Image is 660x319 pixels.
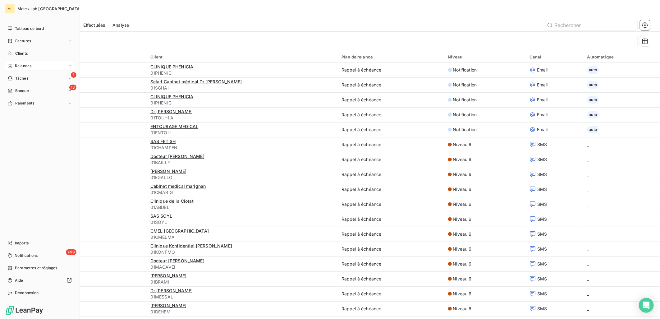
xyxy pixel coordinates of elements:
[150,109,193,114] span: Dr [PERSON_NAME]
[15,265,57,271] span: Paramètres et réglages
[537,127,548,133] span: Email
[537,291,547,297] span: SMS
[338,182,444,197] td: Rappel à échéance
[587,172,589,177] span: _
[587,81,599,89] span: auto
[66,249,76,255] span: +99
[150,213,172,219] span: SAS SOYL
[544,20,638,30] input: Rechercher
[150,228,209,233] span: CMEL [GEOGRAPHIC_DATA]
[537,246,547,252] span: SMS
[537,216,547,222] span: SMS
[15,88,29,94] span: Banque
[150,79,242,84] span: Selarl Cabinet médical Dr [PERSON_NAME]
[537,186,547,192] span: SMS
[587,276,589,281] span: _
[453,156,472,163] span: Niveau 6
[587,261,589,266] span: _
[20,257,147,271] td: [DATE]
[17,6,81,11] span: Matex Lab [GEOGRAPHIC_DATA]
[150,130,334,136] span: 01ENTOU
[448,54,522,59] div: Niveau
[639,298,654,313] div: Open Intercom Messenger
[537,97,548,103] span: Email
[150,309,334,315] span: 01DEHEM
[150,249,334,255] span: 01KONFMO
[338,77,444,92] td: Rappel à échéance
[150,189,334,196] span: 01CMARIG
[587,216,589,222] span: _
[453,231,472,237] span: Niveau 6
[587,187,589,192] span: _
[150,264,334,270] span: 01MACAVEI
[150,219,334,225] span: 01SOYL
[537,141,547,148] span: SMS
[71,72,76,78] span: 1
[453,127,477,133] span: Notification
[453,306,472,312] span: Niveau 6
[529,54,580,59] div: Canal
[587,66,599,74] span: auto
[453,171,472,178] span: Niveau 6
[537,112,548,118] span: Email
[587,231,589,237] span: _
[20,152,147,167] td: [DATE]
[20,137,147,152] td: [DATE]
[150,139,176,144] span: SAS FETISH
[453,261,472,267] span: Niveau 6
[150,183,206,189] span: Cabinet medical marignan
[453,246,472,252] span: Niveau 6
[338,212,444,227] td: Rappel à échéance
[150,279,334,285] span: 01BRAMI
[587,157,589,162] span: _
[30,54,143,60] div: Date de relance
[537,261,547,267] span: SMS
[338,122,444,137] td: Rappel à échéance
[537,306,547,312] span: SMS
[150,169,187,174] span: [PERSON_NAME]
[587,96,599,104] span: auto
[150,100,334,106] span: 01PHENIC
[338,167,444,182] td: Rappel à échéance
[112,22,129,28] span: Analyse
[587,306,589,311] span: _
[20,242,147,257] td: [DATE]
[15,51,28,56] span: Clients
[453,67,477,73] span: Notification
[15,63,31,69] span: Relances
[15,240,29,246] span: Imports
[150,294,334,300] span: 01MESSAL
[15,76,28,81] span: Tâches
[150,174,334,181] span: 01EGALLO
[338,271,444,286] td: Rappel à échéance
[587,54,656,59] div: Automatique
[537,201,547,207] span: SMS
[5,305,44,315] img: Logo LeanPay
[20,212,147,227] td: [DATE]
[150,64,194,69] span: CLINIQUE PHENICIA
[338,227,444,242] td: Rappel à échéance
[150,303,187,308] span: [PERSON_NAME]
[150,145,334,151] span: 01CHAMPEN
[587,291,589,296] span: _
[587,201,589,207] span: _
[453,82,477,88] span: Notification
[453,201,472,207] span: Niveau 6
[453,141,472,148] span: Niveau 6
[20,62,147,77] td: [DATE]
[587,142,589,147] span: _
[338,242,444,257] td: Rappel à échéance
[15,278,23,283] span: Aide
[537,171,547,178] span: SMS
[150,115,334,121] span: 01TOUHLA
[453,291,472,297] span: Niveau 6
[150,288,193,293] span: Dr [PERSON_NAME]
[587,111,599,118] span: auto
[83,22,105,28] span: Effectuées
[537,156,547,163] span: SMS
[338,62,444,77] td: Rappel à échéance
[453,112,477,118] span: Notification
[338,152,444,167] td: Rappel à échéance
[150,159,334,166] span: 01BAILLY
[15,290,39,296] span: Déconnexion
